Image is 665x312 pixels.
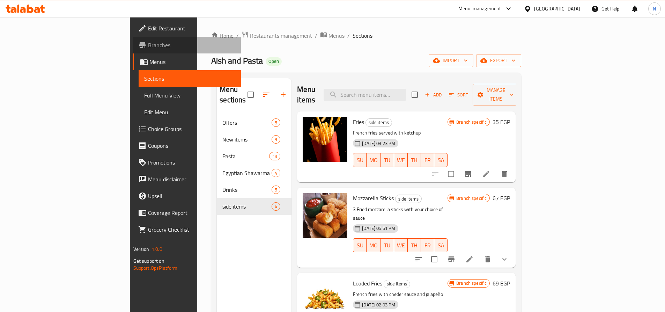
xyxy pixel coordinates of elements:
[365,118,392,127] div: side items
[303,193,347,238] img: Mozzarella Sticks
[148,24,235,32] span: Edit Restaurant
[347,31,350,40] li: /
[411,155,418,165] span: TH
[422,89,444,100] button: Add
[148,225,235,234] span: Grocery Checklist
[144,91,235,100] span: Full Menu View
[250,31,312,40] span: Restaurants management
[133,221,241,238] a: Grocery Checklist
[149,58,235,66] span: Menus
[272,202,280,211] div: items
[324,89,406,101] input: search
[476,54,521,67] button: export
[453,119,489,125] span: Branch specific
[217,148,291,165] div: Pasta19
[222,152,269,160] span: Pasta
[493,193,510,203] h6: 67 EGP
[421,153,434,167] button: FR
[272,170,280,176] span: 4
[449,91,468,99] span: Sort
[421,238,434,252] button: FR
[328,31,345,40] span: Menus
[396,195,421,203] span: side items
[269,152,280,160] div: items
[394,153,408,167] button: WE
[133,245,150,254] span: Version:
[272,203,280,210] span: 4
[367,153,380,167] button: MO
[460,166,476,182] button: Branch-specific-item
[383,240,391,251] span: TU
[152,245,162,254] span: 1.0.0
[217,165,291,181] div: Egyptian Shawarma4
[217,131,291,148] div: New items9
[500,255,509,263] svg: Show Choices
[258,86,275,103] span: Sort sections
[217,114,291,131] div: Offers5
[359,140,398,147] span: [DATE] 03:23 PM
[222,118,272,127] span: Offers
[133,263,178,273] a: Support.OpsPlatform
[653,5,656,13] span: N
[369,240,378,251] span: MO
[447,89,470,100] button: Sort
[384,280,410,288] div: side items
[473,84,519,106] button: Manage items
[222,186,272,194] span: Drinks
[437,155,445,165] span: SA
[359,225,398,232] span: [DATE] 05:51 PM
[148,158,235,167] span: Promotions
[397,155,405,165] span: WE
[383,155,391,165] span: TU
[408,153,421,167] button: TH
[148,142,235,150] span: Coupons
[453,195,489,202] span: Branch specific
[133,188,241,204] a: Upsell
[496,251,513,268] button: show more
[217,111,291,218] nav: Menu sections
[148,41,235,49] span: Branches
[424,155,431,165] span: FR
[272,169,280,177] div: items
[408,238,421,252] button: TH
[453,280,489,286] span: Branch specific
[353,278,382,289] span: Loaded Fries
[133,171,241,188] a: Menu disclaimer
[217,198,291,215] div: side items4
[410,251,427,268] button: sort-choices
[222,135,272,144] span: New items
[133,37,241,53] a: Branches
[482,170,490,178] a: Edit menu item
[133,53,241,70] a: Menus
[395,195,422,203] div: side items
[534,5,580,13] div: [GEOGRAPHIC_DATA]
[434,56,468,65] span: import
[272,135,280,144] div: items
[353,238,367,252] button: SU
[465,255,474,263] a: Edit menu item
[272,187,280,193] span: 5
[148,125,235,133] span: Choice Groups
[380,153,394,167] button: TU
[272,136,280,143] span: 9
[411,240,418,251] span: TH
[315,31,317,40] li: /
[424,240,431,251] span: FR
[353,129,448,137] p: French fries served with ketchup
[353,205,448,223] p: 3 Fried mozzarella sticks with your choice of sauce
[222,169,272,177] span: Egyptian Shawarma
[217,181,291,198] div: Drinks5
[478,86,514,103] span: Manage items
[356,240,364,251] span: SU
[144,108,235,116] span: Edit Menu
[407,87,422,102] span: Select section
[139,70,241,87] a: Sections
[353,290,448,299] p: French fries with cheder sauce and jalapeño
[133,121,241,137] a: Choice Groups
[272,119,280,126] span: 5
[394,238,408,252] button: WE
[133,154,241,171] a: Promotions
[242,31,312,40] a: Restaurants management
